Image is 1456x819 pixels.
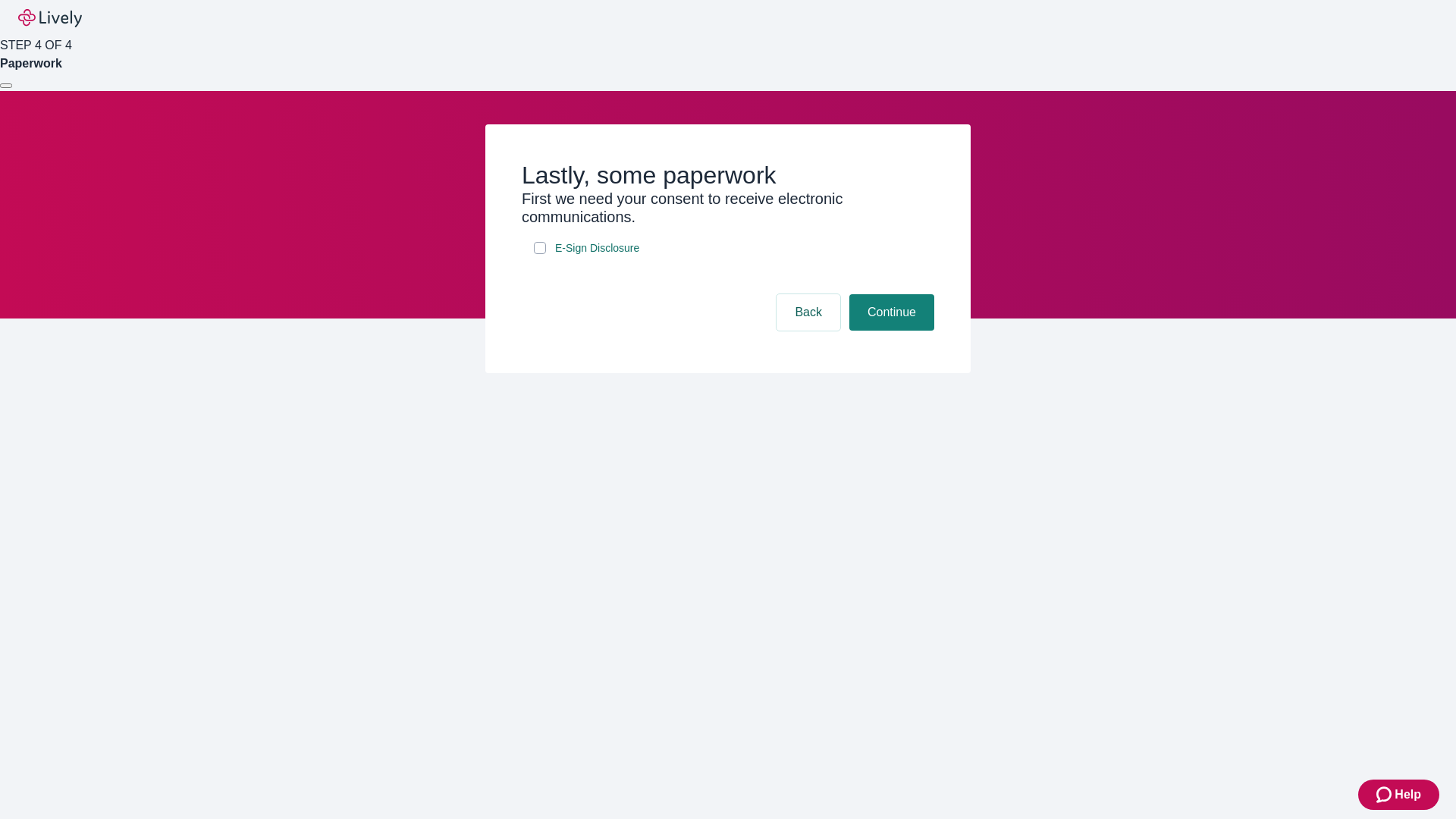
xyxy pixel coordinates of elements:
a: e-sign disclosure document [552,239,642,258]
span: E-Sign Disclosure [555,240,639,256]
svg: Zendesk support icon [1376,786,1395,804]
button: Back [777,294,840,331]
button: Zendesk support iconHelp [1358,780,1439,810]
button: Continue [849,294,934,331]
h3: First we need your consent to receive electronic communications. [522,190,934,226]
img: Lively [18,9,82,27]
span: Help [1395,786,1421,804]
h2: Lastly, some paperwork [522,161,934,190]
